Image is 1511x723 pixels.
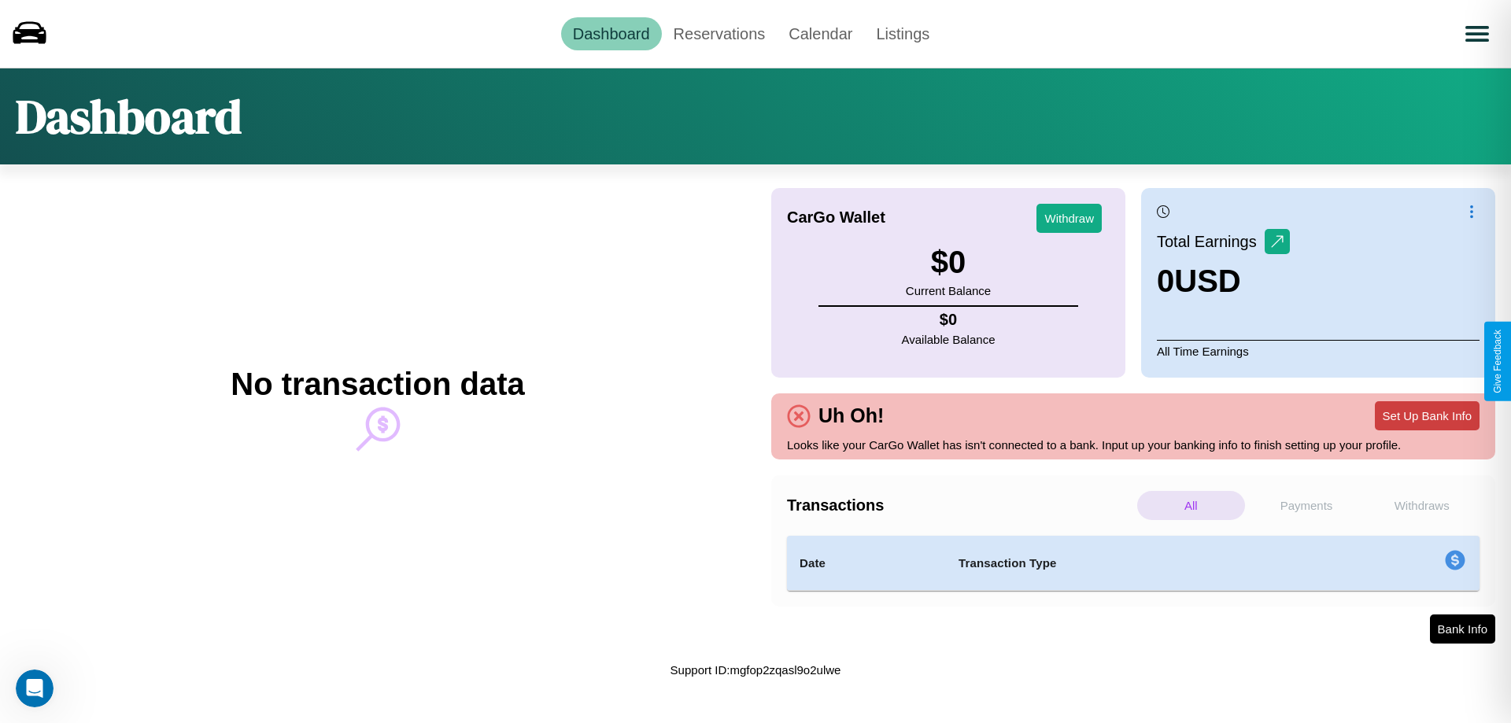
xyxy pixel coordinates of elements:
[906,245,991,280] h3: $ 0
[787,434,1480,456] p: Looks like your CarGo Wallet has isn't connected to a bank. Input up your banking info to finish ...
[902,311,996,329] h4: $ 0
[1157,227,1265,256] p: Total Earnings
[800,554,933,573] h4: Date
[1368,491,1476,520] p: Withdraws
[902,329,996,350] p: Available Balance
[1430,614,1495,644] button: Bank Info
[16,84,242,149] h1: Dashboard
[811,404,892,427] h4: Uh Oh!
[959,554,1316,573] h4: Transaction Type
[561,17,662,50] a: Dashboard
[1253,491,1361,520] p: Payments
[1157,264,1290,299] h3: 0 USD
[787,536,1480,591] table: simple table
[231,367,524,402] h2: No transaction data
[787,208,885,227] h4: CarGo Wallet
[864,17,941,50] a: Listings
[1455,12,1499,56] button: Open menu
[16,670,54,707] iframe: Intercom live chat
[787,496,1133,515] h4: Transactions
[1375,401,1480,430] button: Set Up Bank Info
[1157,340,1480,362] p: All Time Earnings
[662,17,778,50] a: Reservations
[1492,330,1503,393] div: Give Feedback
[1036,204,1102,233] button: Withdraw
[671,659,841,681] p: Support ID: mgfop2zqasl9o2ulwe
[777,17,864,50] a: Calendar
[906,280,991,301] p: Current Balance
[1137,491,1245,520] p: All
